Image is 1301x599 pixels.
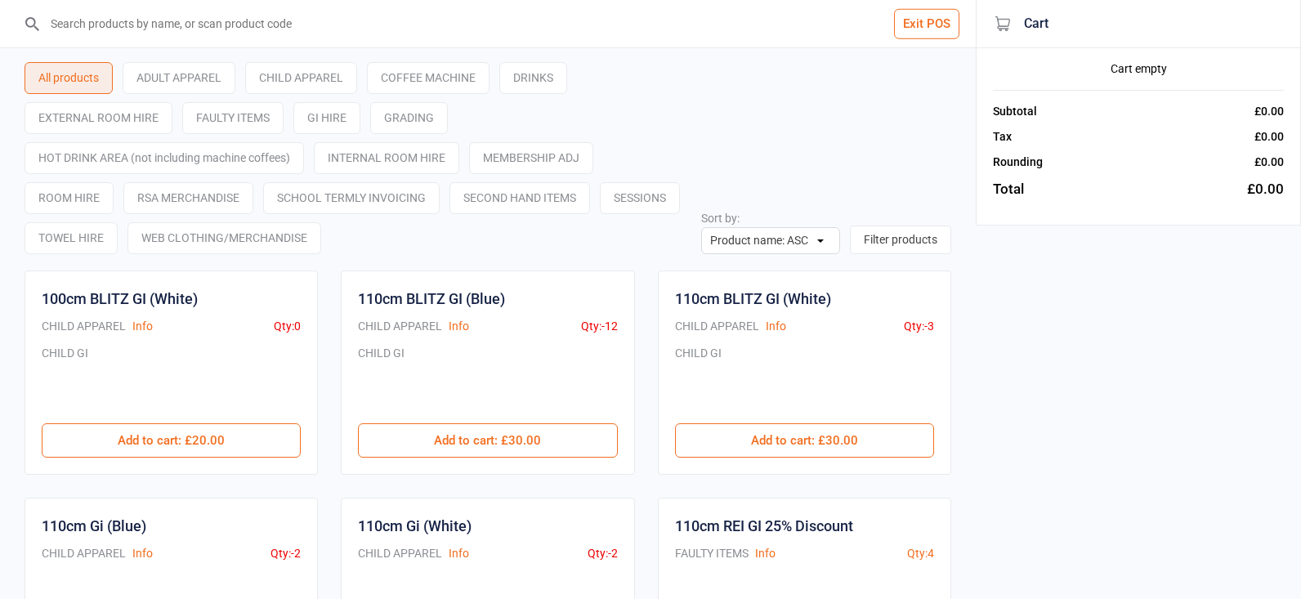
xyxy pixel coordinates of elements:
[449,545,469,562] button: Info
[25,182,114,214] div: ROOM HIRE
[42,515,146,537] div: 110cm Gi (Blue)
[993,179,1024,200] div: Total
[1247,179,1284,200] div: £0.00
[245,62,357,94] div: CHILD APPAREL
[270,545,301,562] div: Qty: -2
[25,102,172,134] div: EXTERNAL ROOM HIRE
[42,545,126,562] div: CHILD APPAREL
[675,288,831,310] div: 110cm BLITZ GI (White)
[675,545,749,562] div: FAULTY ITEMS
[755,545,776,562] button: Info
[907,545,934,562] div: Qty: 4
[894,9,959,39] button: Exit POS
[469,142,593,174] div: MEMBERSHIP ADJ
[42,423,301,458] button: Add to cart: £20.00
[701,212,740,225] label: Sort by:
[132,545,153,562] button: Info
[132,318,153,335] button: Info
[993,60,1284,78] div: Cart empty
[370,102,448,134] div: GRADING
[675,423,934,458] button: Add to cart: £30.00
[993,154,1043,171] div: Rounding
[25,222,118,254] div: TOWEL HIRE
[358,545,442,562] div: CHILD APPAREL
[123,182,253,214] div: RSA MERCHANDISE
[25,62,113,94] div: All products
[274,318,301,335] div: Qty: 0
[1254,154,1284,171] div: £0.00
[600,182,680,214] div: SESSIONS
[358,423,617,458] button: Add to cart: £30.00
[675,318,759,335] div: CHILD APPAREL
[123,62,235,94] div: ADULT APPAREL
[358,288,505,310] div: 110cm BLITZ GI (Blue)
[993,128,1012,145] div: Tax
[42,345,88,407] div: CHILD GI
[904,318,934,335] div: Qty: -3
[581,318,618,335] div: Qty: -12
[127,222,321,254] div: WEB CLOTHING/MERCHANDISE
[993,103,1037,120] div: Subtotal
[766,318,786,335] button: Info
[42,288,198,310] div: 100cm BLITZ GI (White)
[1254,103,1284,120] div: £0.00
[358,515,472,537] div: 110cm Gi (White)
[42,318,126,335] div: CHILD APPAREL
[182,102,284,134] div: FAULTY ITEMS
[314,142,459,174] div: INTERNAL ROOM HIRE
[25,142,304,174] div: HOT DRINK AREA (not including machine coffees)
[588,545,618,562] div: Qty: -2
[358,318,442,335] div: CHILD APPAREL
[850,226,951,254] button: Filter products
[358,345,405,407] div: CHILD GI
[675,515,853,537] div: 110cm REI GI 25% Discount
[449,318,469,335] button: Info
[449,182,590,214] div: SECOND HAND ITEMS
[499,62,567,94] div: DRINKS
[675,345,722,407] div: CHILD GI
[263,182,440,214] div: SCHOOL TERMLY INVOICING
[367,62,490,94] div: COFFEE MACHINE
[1254,128,1284,145] div: £0.00
[293,102,360,134] div: GI HIRE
